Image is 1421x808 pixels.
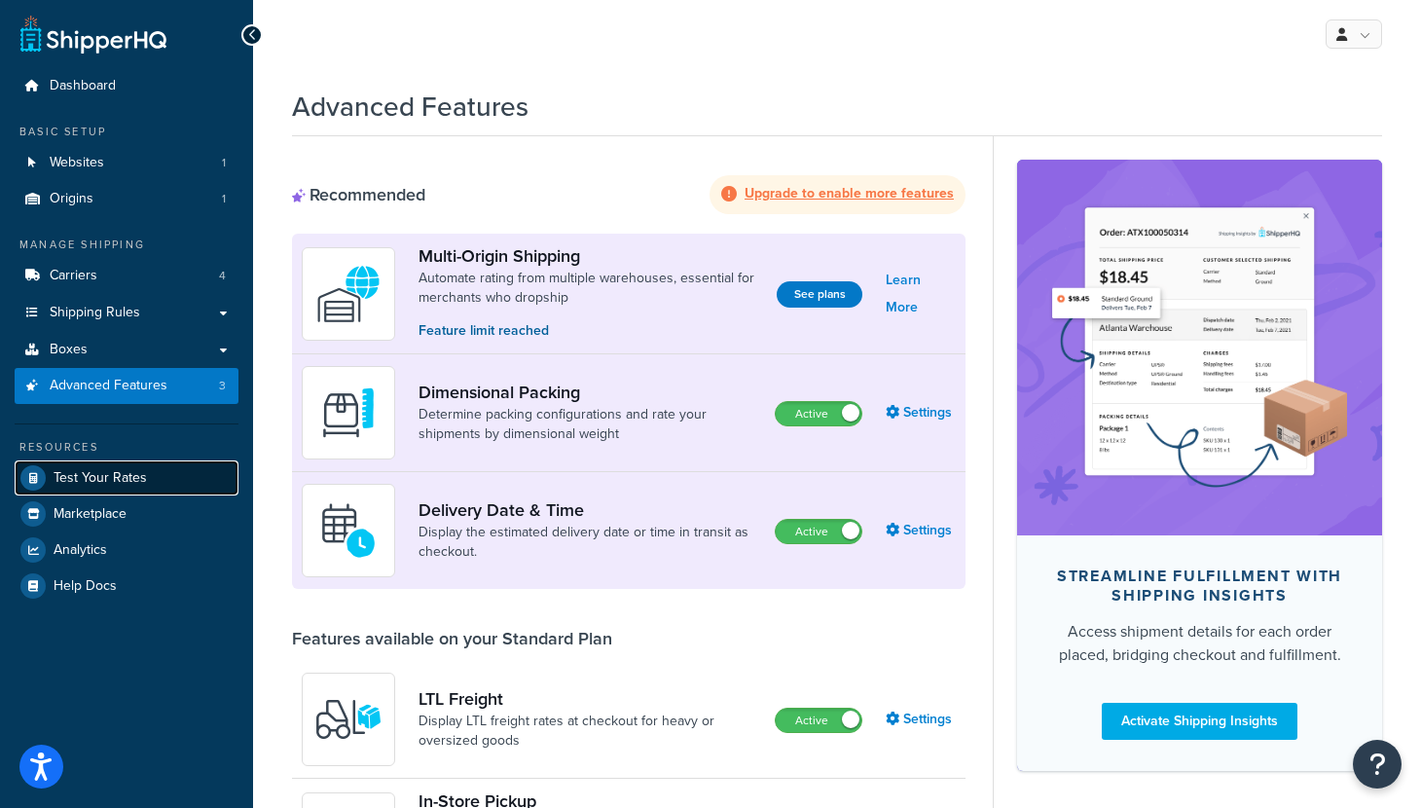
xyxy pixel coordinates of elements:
a: Settings [886,706,956,733]
div: Recommended [292,184,425,205]
a: Advanced Features3 [15,368,238,404]
li: Advanced Features [15,368,238,404]
a: Delivery Date & Time [419,499,759,521]
label: Active [776,520,861,543]
span: Boxes [50,342,88,358]
a: Test Your Rates [15,460,238,496]
a: Display the estimated delivery date or time in transit as checkout. [419,523,759,562]
a: Carriers4 [15,258,238,294]
strong: Upgrade to enable more features [745,183,954,203]
span: Advanced Features [50,378,167,394]
a: Learn More [886,267,956,321]
div: Resources [15,439,238,456]
span: 3 [219,378,226,394]
a: Marketplace [15,496,238,532]
a: Multi-Origin Shipping [419,245,761,267]
a: Origins1 [15,181,238,217]
a: Analytics [15,533,238,568]
a: Shipping Rules [15,295,238,331]
a: Settings [886,399,956,426]
label: Active [776,709,861,732]
a: Help Docs [15,569,238,604]
h1: Advanced Features [292,88,528,126]
span: Origins [50,191,93,207]
a: Settings [886,517,956,544]
div: Features available on your Standard Plan [292,628,612,649]
span: Test Your Rates [54,470,147,487]
li: Origins [15,181,238,217]
span: Marketplace [54,506,127,523]
li: Websites [15,145,238,181]
a: Boxes [15,332,238,368]
span: Shipping Rules [50,305,140,321]
img: DTVBYsAAAAAASUVORK5CYII= [314,379,383,447]
a: Display LTL freight rates at checkout for heavy or oversized goods [419,712,759,751]
button: See plans [777,281,862,308]
a: Websites1 [15,145,238,181]
span: 1 [222,155,226,171]
a: Dashboard [15,68,238,104]
div: Access shipment details for each order placed, bridging checkout and fulfillment. [1048,620,1351,667]
span: Websites [50,155,104,171]
img: feature-image-si-e24932ea9b9fcd0ff835db86be1ff8d589347e8876e1638d903ea230a36726be.png [1046,189,1353,506]
div: Manage Shipping [15,237,238,253]
span: Dashboard [50,78,116,94]
span: Help Docs [54,578,117,595]
a: Determine packing configurations and rate your shipments by dimensional weight [419,405,759,444]
label: Active [776,402,861,425]
span: Carriers [50,268,97,284]
li: Carriers [15,258,238,294]
span: Analytics [54,542,107,559]
img: gfkeb5ejjkALwAAAABJRU5ErkJggg== [314,496,383,565]
a: Dimensional Packing [419,382,759,403]
span: 1 [222,191,226,207]
a: Activate Shipping Insights [1102,703,1297,740]
a: LTL Freight [419,688,759,710]
button: Open Resource Center [1353,740,1402,789]
div: Basic Setup [15,124,238,140]
a: Automate rating from multiple warehouses, essential for merchants who dropship [419,269,761,308]
img: WatD5o0RtDAAAAAElFTkSuQmCC [314,260,383,328]
span: 4 [219,268,226,284]
img: y79ZsPf0fXUFUhFXDzUgf+ktZg5F2+ohG75+v3d2s1D9TjoU8PiyCIluIjV41seZevKCRuEjTPPOKHJsQcmKCXGdfprl3L4q7... [314,685,383,753]
p: Feature limit reached [419,320,761,342]
div: Streamline Fulfillment with Shipping Insights [1048,567,1351,606]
